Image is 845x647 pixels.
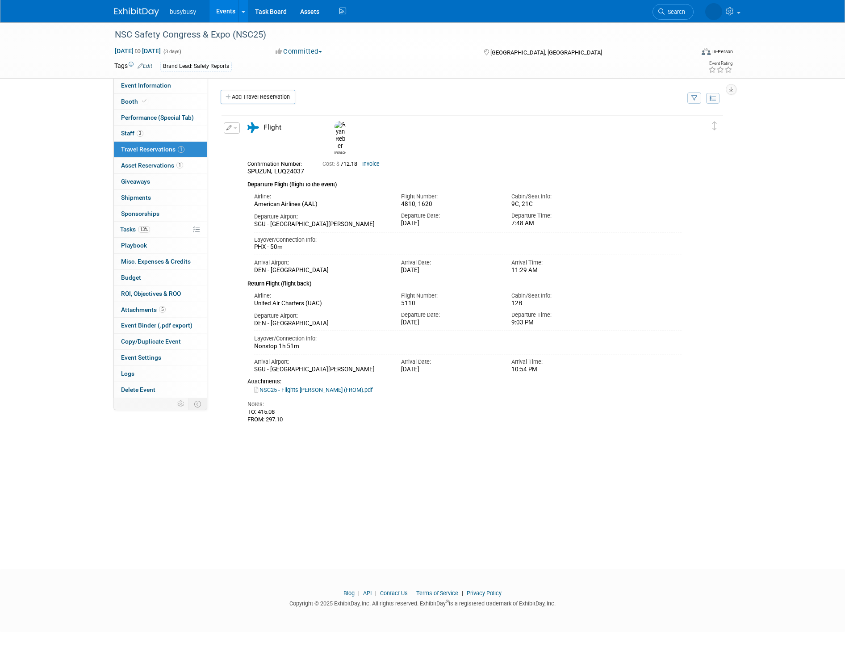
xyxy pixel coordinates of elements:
[114,254,207,269] a: Misc. Expenses & Credits
[401,292,498,300] div: Flight Number:
[511,267,608,274] div: 11:29 AM
[176,162,183,168] span: 1
[665,8,685,15] span: Search
[121,242,147,249] span: Playbook
[170,8,196,15] span: busybusy
[254,312,388,320] div: Departure Airport:
[137,130,143,137] span: 3
[114,47,161,55] span: [DATE] [DATE]
[254,244,682,251] div: PHX - 50m
[247,408,682,423] div: TO: 415.08 FROM: 297.10
[134,47,142,55] span: to
[114,110,207,126] a: Performance (Special Tab)
[254,213,388,221] div: Departure Airport:
[160,62,232,71] div: Brand Lead: Safety Reports
[511,366,608,374] div: 10:54 PM
[401,366,498,374] div: [DATE]
[114,206,207,222] a: Sponsorships
[401,311,498,319] div: Departure Date:
[380,590,408,597] a: Contact Us
[121,274,141,281] span: Budget
[178,146,184,153] span: 1
[373,590,379,597] span: |
[322,161,340,167] span: Cost: $
[272,47,326,56] button: Committed
[511,193,608,201] div: Cabin/Seat Info:
[416,590,458,597] a: Terms of Service
[247,274,682,288] div: Return Flight (flight back)
[121,322,192,329] span: Event Binder (.pdf export)
[114,238,207,253] a: Playbook
[254,221,388,228] div: SGU - [GEOGRAPHIC_DATA][PERSON_NAME]
[247,400,682,408] div: Notes:
[121,146,184,153] span: Travel Reservations
[401,201,498,208] div: 4810, 1620
[401,319,498,327] div: [DATE]
[114,302,207,318] a: Attachments5
[114,94,207,109] a: Booth
[247,378,682,385] div: Attachments:
[401,193,498,201] div: Flight Number:
[254,387,372,393] a: NSC25 - Flights [PERSON_NAME] (FROM).pdf
[114,78,207,93] a: Event Information
[708,61,732,66] div: Event Rating
[114,142,207,157] a: Travel Reservations1
[121,98,148,105] span: Booth
[121,194,151,201] span: Shipments
[254,343,682,350] div: Nonstop 1h 51m
[511,319,608,327] div: 9:03 PM
[114,126,207,141] a: Staff3
[121,354,161,361] span: Event Settings
[335,150,346,155] div: Ryan Reber
[705,3,722,20] img: Braden Gillespie
[254,320,388,328] div: DEN - [GEOGRAPHIC_DATA]
[121,82,171,89] span: Event Information
[511,259,608,267] div: Arrival Time:
[247,122,259,133] i: Flight
[121,386,155,393] span: Delete Event
[511,292,608,300] div: Cabin/Seat Info:
[511,201,608,208] div: 9C, 21C
[702,48,711,55] img: Format-Inperson.png
[114,8,159,17] img: ExhibitDay
[247,168,304,175] span: SPUZUN, LUQ24037
[691,96,698,101] i: Filter by Traveler
[121,290,181,297] span: ROI, Objectives & ROO
[247,176,682,189] div: Departure Flight (flight to the event)
[363,590,372,597] a: API
[114,318,207,333] a: Event Binder (.pdf export)
[409,590,415,597] span: |
[121,306,166,313] span: Attachments
[142,99,146,104] i: Booth reservation complete
[121,210,159,217] span: Sponsorships
[343,590,355,597] a: Blog
[114,334,207,349] a: Copy/Duplicate Event
[446,599,449,604] sup: ®
[653,4,694,20] a: Search
[401,220,498,227] div: [DATE]
[467,590,502,597] a: Privacy Policy
[121,258,191,265] span: Misc. Expenses & Credits
[114,286,207,302] a: ROI, Objectives & ROO
[114,158,207,173] a: Asset Reservations1
[254,300,388,307] div: United Air Charters (UAC)
[511,311,608,319] div: Departure Time:
[401,267,498,274] div: [DATE]
[254,366,388,374] div: SGU - [GEOGRAPHIC_DATA][PERSON_NAME]
[121,370,134,377] span: Logs
[189,398,207,410] td: Toggle Event Tabs
[641,46,733,60] div: Event Format
[114,382,207,398] a: Delete Event
[114,222,207,237] a: Tasks13%
[511,300,608,307] div: 12B
[712,122,717,130] i: Click and drag to move item
[490,49,602,56] span: [GEOGRAPHIC_DATA], [GEOGRAPHIC_DATA]
[362,161,380,167] a: Invoice
[163,49,181,55] span: (3 days)
[221,90,295,104] a: Add Travel Reservation
[114,190,207,206] a: Shipments
[254,193,388,201] div: Airline:
[401,300,498,307] div: 5110
[511,358,608,366] div: Arrival Time:
[112,27,680,43] div: NSC Safety Congress & Expo (NSC25)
